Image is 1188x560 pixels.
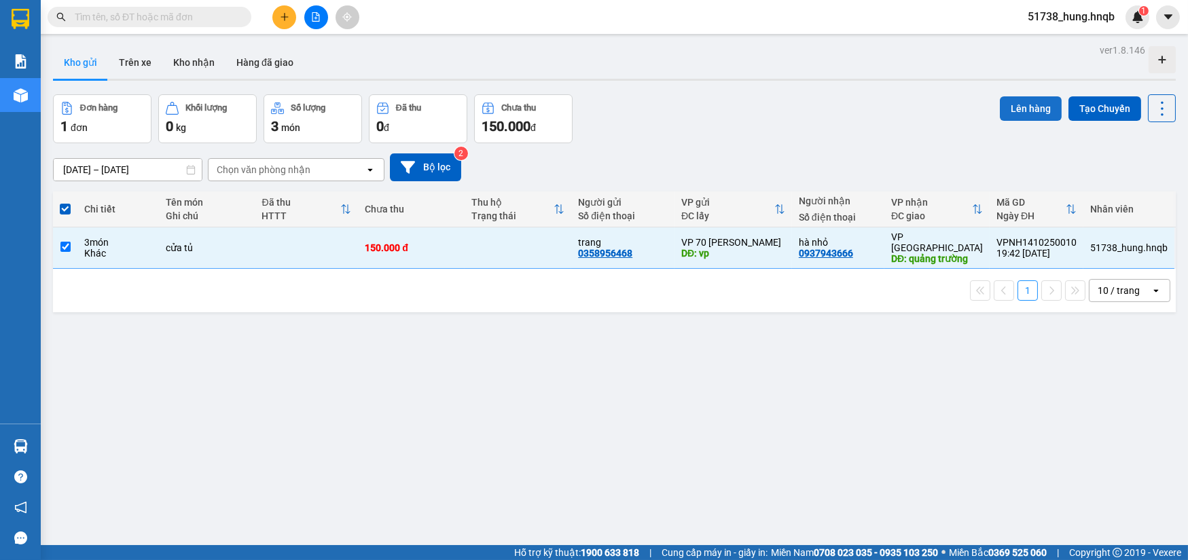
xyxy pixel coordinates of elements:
[1090,204,1168,214] div: Nhân viên
[262,197,340,208] div: Đã thu
[1000,96,1062,121] button: Lên hàng
[166,242,248,253] div: cửa tủ
[814,547,938,558] strong: 0708 023 035 - 0935 103 250
[262,210,340,221] div: HTTT
[941,550,946,555] span: ⚪️
[271,118,278,134] span: 3
[281,122,300,133] span: món
[342,12,352,22] span: aim
[1141,6,1146,16] span: 1
[108,46,162,79] button: Trên xe
[158,94,257,143] button: Khối lượng0kg
[674,191,792,227] th: Toggle SortBy
[53,94,151,143] button: Đơn hàng1đơn
[166,118,173,134] span: 0
[365,204,458,214] div: Chưa thu
[578,210,668,221] div: Số điện thoại
[226,46,304,79] button: Hàng đã giao
[1151,285,1162,296] svg: open
[365,164,376,175] svg: open
[662,545,768,560] span: Cung cấp máy in - giấy in:
[799,195,878,206] div: Người nhận
[1113,548,1122,557] span: copyright
[578,237,668,248] div: trang
[891,231,983,253] div: VP [GEOGRAPHIC_DATA]
[12,9,29,29] img: logo-vxr
[264,94,362,143] button: Số lượng3món
[217,163,310,176] div: Chọn văn phòng nhận
[1149,46,1176,73] div: Tạo kho hàng mới
[14,470,27,483] span: question-circle
[799,237,878,248] div: hà nhỏ
[799,212,878,223] div: Số điện thoại
[514,545,639,560] span: Hỗ trợ kỹ thuật:
[376,118,384,134] span: 0
[1090,242,1168,253] div: 51738_hung.hnqb
[84,204,152,214] div: Chi tiết
[396,103,421,113] div: Đã thu
[14,531,27,544] span: message
[1156,5,1180,29] button: caret-down
[799,248,853,259] div: 0937943666
[649,545,651,560] span: |
[681,210,774,221] div: ĐC lấy
[272,5,296,29] button: plus
[471,210,554,221] div: Trạng thái
[14,88,28,102] img: warehouse-icon
[369,94,467,143] button: Đã thu0đ
[454,147,468,160] sup: 2
[54,159,202,181] input: Select a date range.
[996,248,1077,259] div: 19:42 [DATE]
[681,248,785,259] div: DĐ: vp
[1098,284,1140,297] div: 10 / trang
[280,12,289,22] span: plus
[578,248,632,259] div: 0358956468
[1068,96,1141,121] button: Tạo Chuyến
[581,547,639,558] strong: 1900 633 818
[1139,6,1149,16] sup: 1
[884,191,990,227] th: Toggle SortBy
[176,122,186,133] span: kg
[996,197,1066,208] div: Mã GD
[471,197,554,208] div: Thu hộ
[1018,280,1038,301] button: 1
[19,6,185,32] span: [PERSON_NAME]
[166,210,248,221] div: Ghi chú
[12,45,193,71] span: VPNH1410250010
[530,122,536,133] span: đ
[1100,43,1145,58] div: ver 1.8.146
[14,439,28,453] img: warehouse-icon
[56,12,66,22] span: search
[771,545,938,560] span: Miền Nam
[482,118,530,134] span: 150.000
[988,547,1047,558] strong: 0369 525 060
[465,191,571,227] th: Toggle SortBy
[1057,545,1059,560] span: |
[14,54,28,69] img: solution-icon
[304,5,328,29] button: file-add
[390,153,461,181] button: Bộ lọc
[681,237,785,248] div: VP 70 [PERSON_NAME]
[990,191,1083,227] th: Toggle SortBy
[84,248,152,259] div: Khác
[336,5,359,29] button: aim
[891,253,983,264] div: DĐ: quảng trường
[996,237,1077,248] div: VPNH1410250010
[14,501,27,514] span: notification
[84,237,152,248] div: 3 món
[1017,8,1126,25] span: 51738_hung.hnqb
[949,545,1047,560] span: Miền Bắc
[365,242,458,253] div: 150.000 đ
[92,34,113,43] span: [DATE]
[166,197,248,208] div: Tên món
[291,103,325,113] div: Số lượng
[185,103,227,113] div: Khối lượng
[891,210,972,221] div: ĐC giao
[891,197,972,208] div: VP nhận
[1132,11,1144,23] img: icon-new-feature
[162,46,226,79] button: Kho nhận
[53,46,108,79] button: Kho gửi
[60,118,68,134] span: 1
[501,103,536,113] div: Chưa thu
[681,197,774,208] div: VP gửi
